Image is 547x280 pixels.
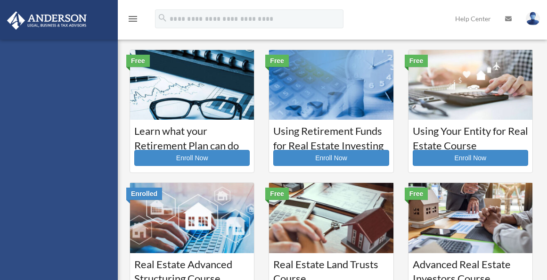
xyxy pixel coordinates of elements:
div: Free [405,55,428,67]
div: Free [265,55,289,67]
div: Free [126,55,150,67]
i: menu [127,13,139,25]
a: Enroll Now [273,150,389,166]
h3: Using Retirement Funds for Real Estate Investing Course [273,124,389,148]
div: Free [405,188,428,200]
a: Enroll Now [134,150,250,166]
div: Enrolled [126,188,162,200]
a: Enroll Now [413,150,528,166]
img: User Pic [526,12,540,25]
h3: Using Your Entity for Real Estate Course [413,124,528,148]
i: search [157,13,168,23]
img: Anderson Advisors Platinum Portal [4,11,90,30]
a: menu [127,16,139,25]
h3: Learn what your Retirement Plan can do for you [134,124,250,148]
div: Free [265,188,289,200]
